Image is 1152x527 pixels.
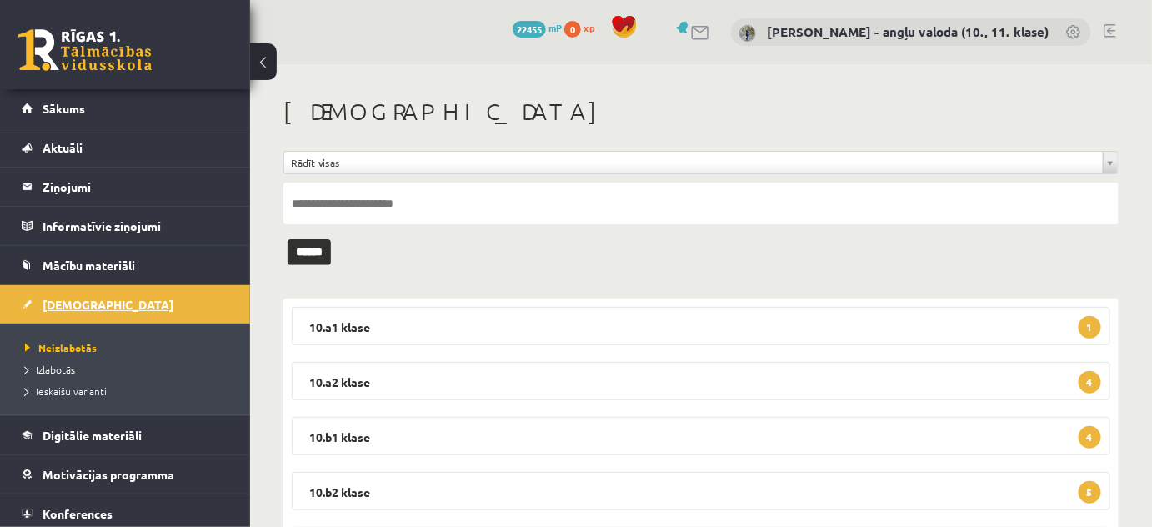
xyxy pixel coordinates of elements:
span: Mācību materiāli [43,258,135,273]
span: Digitālie materiāli [43,428,142,443]
span: Sākums [43,101,85,116]
a: Rīgas 1. Tālmācības vidusskola [18,29,152,71]
a: Mācību materiāli [22,246,229,284]
span: Ieskaišu varianti [25,384,107,398]
a: Aktuāli [22,128,229,167]
a: 0 xp [564,21,603,34]
a: Ziņojumi [22,168,229,206]
span: Rādīt visas [291,152,1096,173]
a: Ieskaišu varianti [25,384,233,399]
a: Izlabotās [25,362,233,377]
a: Motivācijas programma [22,455,229,494]
img: Alla Bautre - angļu valoda (10., 11. klase) [739,25,756,42]
span: Izlabotās [25,363,75,376]
legend: 10.a2 klase [292,362,1110,400]
span: mP [548,21,562,34]
a: Neizlabotās [25,340,233,355]
a: Rādīt visas [284,152,1118,173]
a: [DEMOGRAPHIC_DATA] [22,285,229,324]
span: 5 [1079,481,1101,504]
span: 4 [1079,426,1101,449]
a: 22455 mP [513,21,562,34]
span: xp [584,21,594,34]
span: [DEMOGRAPHIC_DATA] [43,297,173,312]
legend: 10.b1 klase [292,417,1110,455]
span: 4 [1079,371,1101,394]
a: Digitālie materiāli [22,416,229,454]
a: Sākums [22,89,229,128]
a: [PERSON_NAME] - angļu valoda (10., 11. klase) [767,23,1049,40]
span: Neizlabotās [25,341,97,354]
h1: [DEMOGRAPHIC_DATA] [283,98,1119,126]
a: Informatīvie ziņojumi [22,207,229,245]
span: Motivācijas programma [43,467,174,482]
span: 0 [564,21,581,38]
legend: Ziņojumi [43,168,229,206]
span: Konferences [43,506,113,521]
span: 1 [1079,316,1101,339]
span: 22455 [513,21,546,38]
legend: Informatīvie ziņojumi [43,207,229,245]
legend: 10.a1 klase [292,307,1110,345]
span: Aktuāli [43,140,83,155]
legend: 10.b2 klase [292,472,1110,510]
